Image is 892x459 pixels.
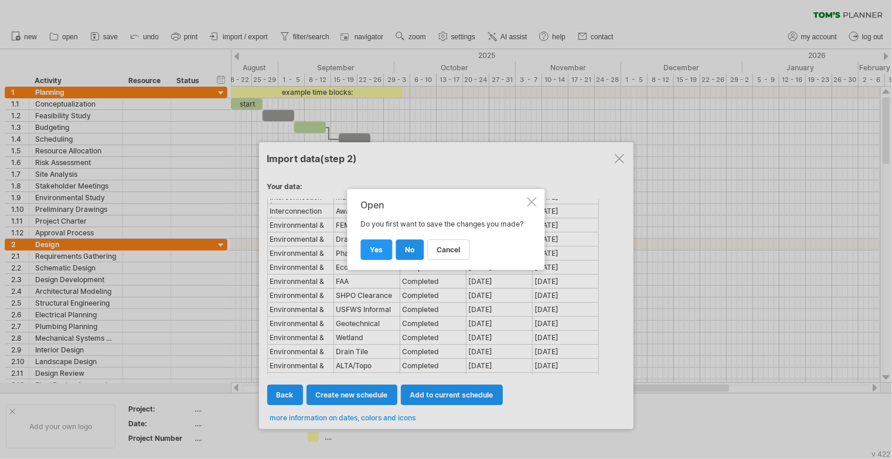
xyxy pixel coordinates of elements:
span: no [406,245,415,254]
span: yes [370,245,383,254]
div: Do you first want to save the changes you made? [361,200,525,259]
span: cancel [437,245,461,254]
a: yes [361,239,393,260]
a: no [396,239,424,260]
div: Open [361,200,525,210]
a: cancel [428,239,470,260]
